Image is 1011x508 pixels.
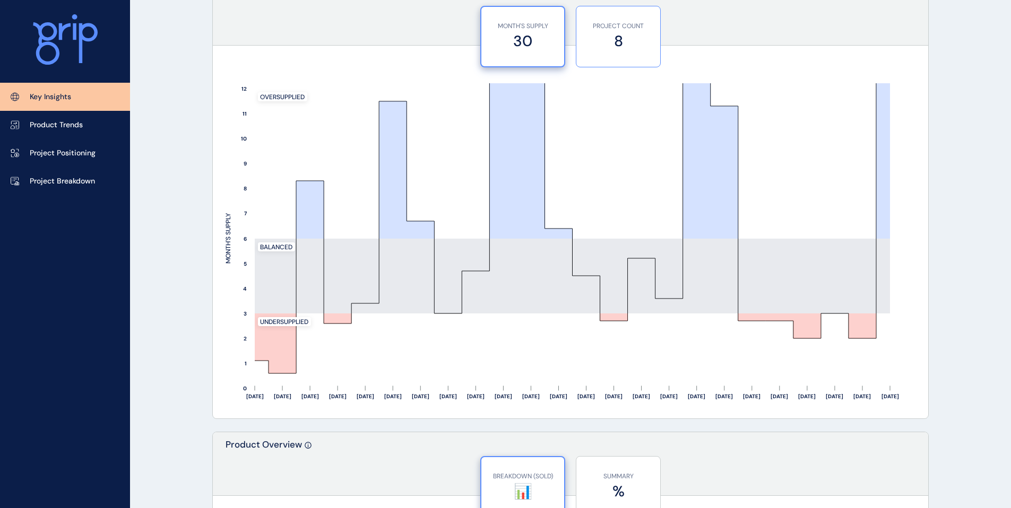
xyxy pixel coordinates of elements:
[243,110,247,117] text: 11
[439,393,457,400] text: [DATE]
[30,120,83,130] p: Product Trends
[243,285,247,292] text: 4
[241,135,247,142] text: 10
[301,393,319,400] text: [DATE]
[577,393,595,400] text: [DATE]
[826,393,843,400] text: [DATE]
[244,335,247,342] text: 2
[243,385,247,392] text: 0
[357,393,374,400] text: [DATE]
[633,393,650,400] text: [DATE]
[241,85,247,92] text: 12
[244,235,247,242] text: 6
[487,472,559,481] p: BREAKDOWN (SOLD)
[487,481,559,502] label: 📊
[582,31,655,51] label: 8
[798,393,816,400] text: [DATE]
[245,360,247,367] text: 1
[582,481,655,502] label: %
[246,393,264,400] text: [DATE]
[487,31,559,51] label: 30
[688,393,705,400] text: [DATE]
[274,393,291,400] text: [DATE]
[329,393,347,400] text: [DATE]
[244,210,247,217] text: 7
[522,393,540,400] text: [DATE]
[550,393,567,400] text: [DATE]
[412,393,429,400] text: [DATE]
[853,393,871,400] text: [DATE]
[771,393,788,400] text: [DATE]
[224,213,232,264] text: MONTH'S SUPPLY
[244,310,247,317] text: 3
[226,439,302,495] p: Product Overview
[495,393,512,400] text: [DATE]
[882,393,899,400] text: [DATE]
[30,148,96,159] p: Project Positioning
[605,393,623,400] text: [DATE]
[582,472,655,481] p: SUMMARY
[582,22,655,31] p: PROJECT COUNT
[244,160,247,167] text: 9
[244,185,247,192] text: 8
[715,393,733,400] text: [DATE]
[384,393,402,400] text: [DATE]
[660,393,678,400] text: [DATE]
[244,260,247,267] text: 5
[467,393,485,400] text: [DATE]
[743,393,761,400] text: [DATE]
[30,92,71,102] p: Key Insights
[487,22,559,31] p: MONTH'S SUPPLY
[30,176,95,187] p: Project Breakdown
